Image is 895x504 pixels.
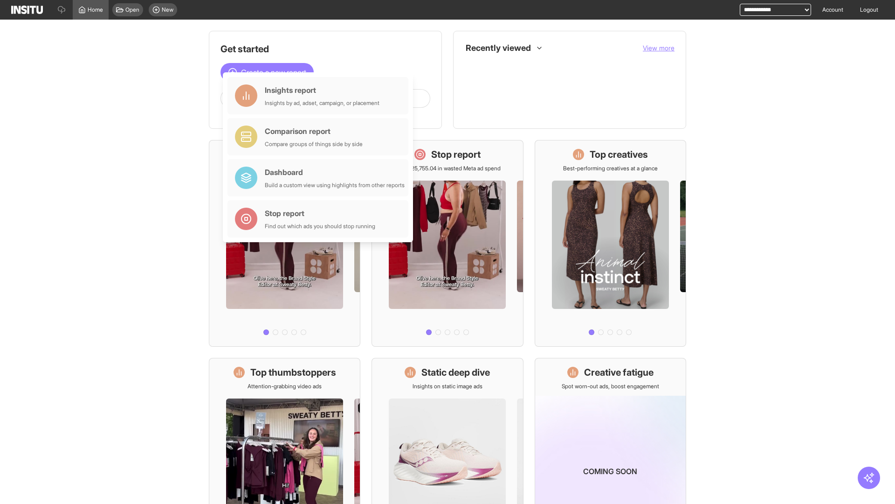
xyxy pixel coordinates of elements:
div: Stop report [265,208,375,219]
a: Stop reportSave £25,755.04 in wasted Meta ad spend [372,140,523,347]
p: Insights on static image ads [413,383,482,390]
h1: Static deep dive [421,366,490,379]
button: Create a new report [220,63,314,82]
div: Insights report [265,84,379,96]
h1: Top creatives [590,148,648,161]
h1: Get started [220,42,430,56]
span: View more [643,44,675,52]
p: Best-performing creatives at a glance [563,165,658,172]
h1: Top thumbstoppers [250,366,336,379]
p: Attention-grabbing video ads [248,383,322,390]
div: Compare groups of things side by side [265,140,363,148]
span: New [162,6,173,14]
a: Top creativesBest-performing creatives at a glance [535,140,686,347]
div: Build a custom view using highlights from other reports [265,182,405,189]
div: Insights by ad, adset, campaign, or placement [265,99,379,107]
img: Logo [11,6,43,14]
span: Create a new report [241,67,306,78]
div: Comparison report [265,126,363,137]
span: Open [125,6,139,14]
button: View more [643,43,675,53]
div: Dashboard [265,167,405,178]
a: What's live nowSee all active ads instantly [209,140,360,347]
div: Find out which ads you should stop running [265,223,375,230]
h1: Stop report [431,148,481,161]
span: Home [88,6,103,14]
p: Save £25,755.04 in wasted Meta ad spend [394,165,501,172]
